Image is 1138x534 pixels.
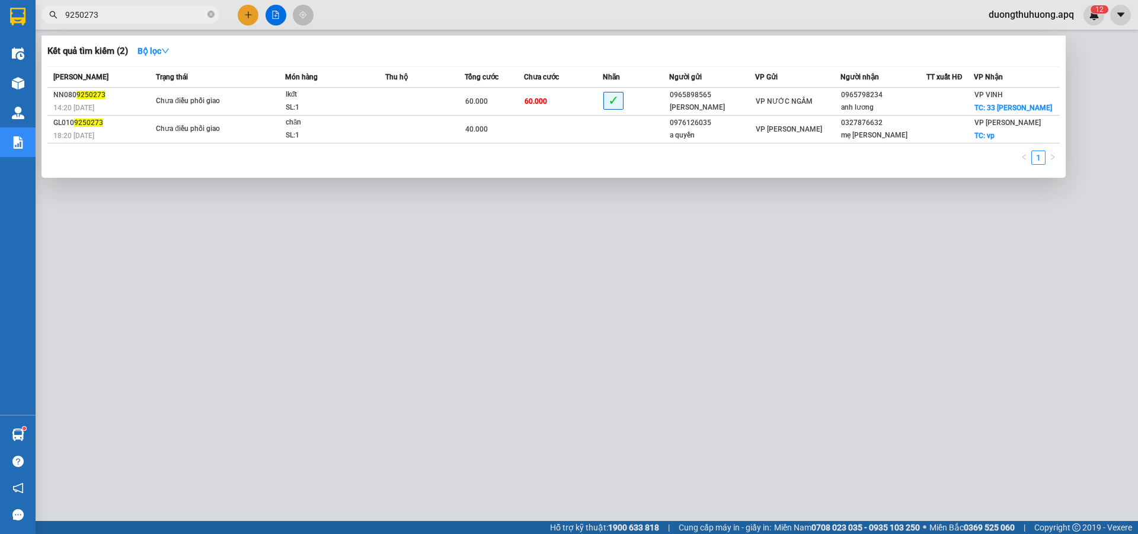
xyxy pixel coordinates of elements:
[1021,154,1028,161] span: left
[12,107,24,119] img: warehouse-icon
[524,73,559,81] span: Chưa cước
[669,73,702,81] span: Người gửi
[1031,151,1046,165] li: 1
[756,125,822,133] span: VP [PERSON_NAME]
[12,482,24,494] span: notification
[974,91,1003,99] span: VP VINH
[12,77,24,89] img: warehouse-icon
[465,125,488,133] span: 40.000
[12,456,24,467] span: question-circle
[285,73,318,81] span: Món hàng
[974,104,1052,112] span: TC: 33 [PERSON_NAME]
[23,427,26,430] sup: 1
[1049,154,1056,161] span: right
[465,73,498,81] span: Tổng cước
[1046,151,1060,165] li: Next Page
[12,136,24,149] img: solution-icon
[65,8,205,21] input: Tìm tên, số ĐT hoặc mã đơn
[1017,151,1031,165] button: left
[286,101,375,114] div: SL: 1
[10,8,25,25] img: logo-vxr
[207,9,215,21] span: close-circle
[207,11,215,18] span: close-circle
[1017,151,1031,165] li: Previous Page
[841,117,926,129] div: 0327876632
[755,73,778,81] span: VP Gửi
[385,73,408,81] span: Thu hộ
[926,73,963,81] span: TT xuất HĐ
[840,73,879,81] span: Người nhận
[47,45,128,57] h3: Kết quả tìm kiếm ( 2 )
[974,73,1003,81] span: VP Nhận
[841,101,926,114] div: anh lương
[525,97,547,105] span: 60.000
[53,73,108,81] span: [PERSON_NAME]
[156,73,188,81] span: Trạng thái
[286,88,375,101] div: lkđt
[603,73,620,81] span: Nhãn
[286,116,375,129] div: chăn
[286,129,375,142] div: SL: 1
[53,89,152,101] div: NN080
[603,92,624,110] span: ✓
[49,11,57,19] span: search
[128,41,179,60] button: Bộ lọcdown
[74,119,103,127] span: 9250273
[670,117,755,129] div: 0976126035
[12,47,24,60] img: warehouse-icon
[53,117,152,129] div: GL010
[670,129,755,142] div: a quyền
[841,89,926,101] div: 0965798234
[138,46,170,56] strong: Bộ lọc
[12,429,24,441] img: warehouse-icon
[465,97,488,105] span: 60.000
[974,119,1041,127] span: VP [PERSON_NAME]
[670,89,755,101] div: 0965898565
[156,95,245,108] div: Chưa điều phối giao
[1032,151,1045,164] a: 1
[974,132,995,140] span: TC: vp
[76,91,106,99] span: 9250273
[53,132,94,140] span: 18:20 [DATE]
[841,129,926,142] div: mẹ [PERSON_NAME]
[670,101,755,114] div: [PERSON_NAME]
[53,104,94,112] span: 14:20 [DATE]
[12,509,24,520] span: message
[161,47,170,55] span: down
[756,97,813,105] span: VP NƯỚC NGẦM
[156,123,245,136] div: Chưa điều phối giao
[1046,151,1060,165] button: right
